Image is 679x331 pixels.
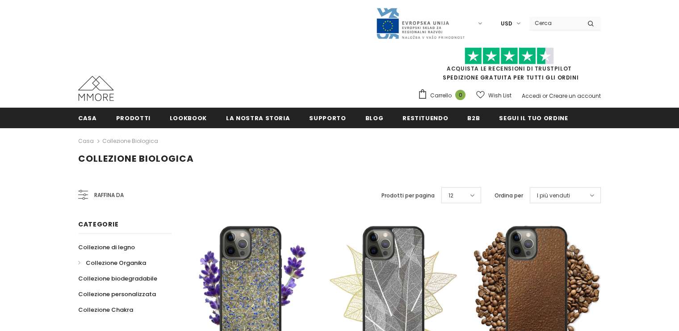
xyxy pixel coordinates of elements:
[448,191,453,200] span: 12
[418,51,601,81] span: SPEDIZIONE GRATUITA PER TUTTI GLI ORDINI
[499,108,568,128] a: Segui il tuo ordine
[116,114,151,122] span: Prodotti
[537,191,570,200] span: I più venduti
[488,91,511,100] span: Wish List
[78,152,194,165] span: Collezione biologica
[376,7,465,40] img: Javni Razpis
[78,220,118,229] span: Categorie
[78,114,97,122] span: Casa
[78,286,156,302] a: Collezione personalizzata
[226,108,290,128] a: La nostra storia
[78,136,94,147] a: Casa
[86,259,146,267] span: Collezione Organika
[170,114,207,122] span: Lookbook
[522,92,541,100] a: Accedi
[455,90,465,100] span: 0
[467,108,480,128] a: B2B
[542,92,548,100] span: or
[78,306,133,314] span: Collezione Chakra
[309,114,346,122] span: supporto
[170,108,207,128] a: Lookbook
[381,191,435,200] label: Prodotti per pagina
[78,274,157,283] span: Collezione biodegradabile
[501,19,512,28] span: USD
[465,47,554,65] img: Fidati di Pilot Stars
[226,114,290,122] span: La nostra storia
[430,91,452,100] span: Carrello
[78,271,157,286] a: Collezione biodegradabile
[94,190,124,200] span: Raffina da
[102,137,158,145] a: Collezione biologica
[78,290,156,298] span: Collezione personalizzata
[78,108,97,128] a: Casa
[365,108,384,128] a: Blog
[495,191,523,200] label: Ordina per
[476,88,511,103] a: Wish List
[402,108,448,128] a: Restituendo
[78,239,135,255] a: Collezione di legno
[447,65,572,72] a: Acquista le recensioni di TrustPilot
[418,89,470,102] a: Carrello 0
[78,302,133,318] a: Collezione Chakra
[116,108,151,128] a: Prodotti
[549,92,601,100] a: Creare un account
[529,17,581,29] input: Search Site
[78,243,135,251] span: Collezione di legno
[467,114,480,122] span: B2B
[365,114,384,122] span: Blog
[78,76,114,101] img: Casi MMORE
[499,114,568,122] span: Segui il tuo ordine
[78,255,146,271] a: Collezione Organika
[376,19,465,27] a: Javni Razpis
[309,108,346,128] a: supporto
[402,114,448,122] span: Restituendo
